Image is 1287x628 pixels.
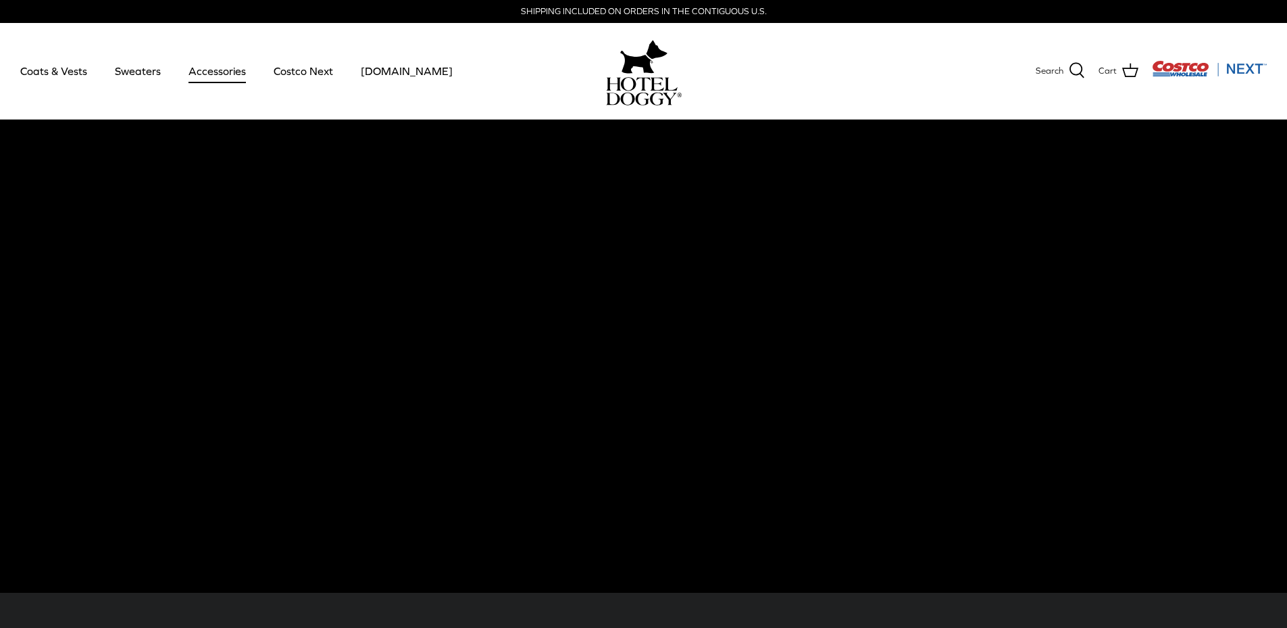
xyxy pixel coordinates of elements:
a: Cart [1099,62,1138,80]
a: Accessories [176,48,258,94]
span: Cart [1099,64,1117,78]
img: hoteldoggy.com [620,37,667,77]
img: hoteldoggycom [606,77,682,105]
a: Visit Costco Next [1152,69,1267,79]
span: Search [1036,64,1063,78]
a: Search [1036,62,1085,80]
a: Coats & Vests [8,48,99,94]
a: [DOMAIN_NAME] [349,48,465,94]
a: hoteldoggy.com hoteldoggycom [606,37,682,105]
img: Costco Next [1152,60,1267,77]
a: Sweaters [103,48,173,94]
a: Costco Next [261,48,345,94]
